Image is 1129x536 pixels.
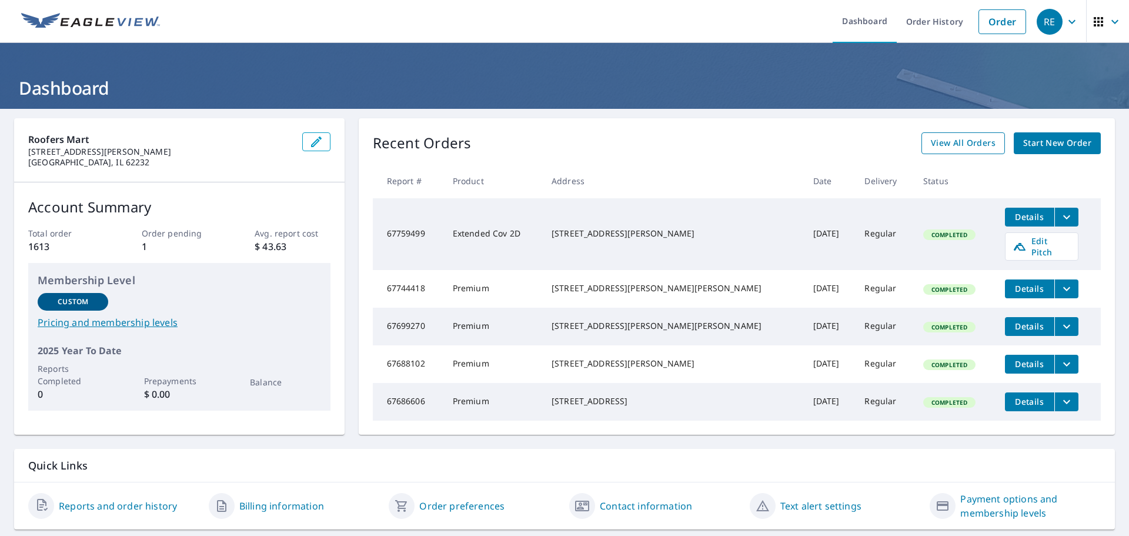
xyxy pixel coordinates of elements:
[1054,392,1078,411] button: filesDropdownBtn-67686606
[250,376,320,388] p: Balance
[38,387,108,401] p: 0
[239,499,324,513] a: Billing information
[924,323,974,331] span: Completed
[1005,279,1054,298] button: detailsBtn-67744418
[373,308,443,345] td: 67699270
[1012,396,1047,407] span: Details
[443,308,542,345] td: Premium
[28,132,293,147] p: Roofers Mart
[14,76,1115,100] h1: Dashboard
[855,345,914,383] td: Regular
[59,499,177,513] a: Reports and order history
[542,164,804,198] th: Address
[373,345,443,383] td: 67688102
[1054,317,1078,336] button: filesDropdownBtn-67699270
[38,344,321,358] p: 2025 Year To Date
[552,358,794,369] div: [STREET_ADDRESS][PERSON_NAME]
[552,282,794,294] div: [STREET_ADDRESS][PERSON_NAME][PERSON_NAME]
[38,315,321,329] a: Pricing and membership levels
[1005,232,1078,261] a: Edit Pitch
[443,383,542,421] td: Premium
[924,361,974,369] span: Completed
[144,387,215,401] p: $ 0.00
[1005,355,1054,374] button: detailsBtn-67688102
[1005,317,1054,336] button: detailsBtn-67699270
[443,198,542,270] td: Extended Cov 2D
[443,164,542,198] th: Product
[600,499,692,513] a: Contact information
[373,383,443,421] td: 67686606
[924,231,974,239] span: Completed
[1012,321,1047,332] span: Details
[804,308,856,345] td: [DATE]
[931,136,996,151] span: View All Orders
[552,228,794,239] div: [STREET_ADDRESS][PERSON_NAME]
[914,164,996,198] th: Status
[58,297,88,307] p: Custom
[1054,279,1078,298] button: filesDropdownBtn-67744418
[1023,136,1091,151] span: Start New Order
[1005,392,1054,411] button: detailsBtn-67686606
[552,395,794,407] div: [STREET_ADDRESS]
[924,285,974,294] span: Completed
[28,458,1101,473] p: Quick Links
[373,164,443,198] th: Report #
[804,383,856,421] td: [DATE]
[855,383,914,421] td: Regular
[855,308,914,345] td: Regular
[255,239,330,254] p: $ 43.63
[1014,132,1101,154] a: Start New Order
[804,164,856,198] th: Date
[780,499,861,513] a: Text alert settings
[38,362,108,387] p: Reports Completed
[373,270,443,308] td: 67744418
[978,9,1026,34] a: Order
[855,198,914,270] td: Regular
[1012,283,1047,294] span: Details
[804,198,856,270] td: [DATE]
[804,270,856,308] td: [DATE]
[144,375,215,387] p: Prepayments
[443,270,542,308] td: Premium
[552,320,794,332] div: [STREET_ADDRESS][PERSON_NAME][PERSON_NAME]
[804,345,856,383] td: [DATE]
[924,398,974,407] span: Completed
[855,270,914,308] td: Regular
[1005,208,1054,227] button: detailsBtn-67759499
[443,345,542,383] td: Premium
[28,227,103,239] p: Total order
[921,132,1005,154] a: View All Orders
[1054,355,1078,374] button: filesDropdownBtn-67688102
[255,227,330,239] p: Avg. report cost
[21,13,160,31] img: EV Logo
[373,132,472,154] p: Recent Orders
[960,492,1101,520] a: Payment options and membership levels
[28,157,293,168] p: [GEOGRAPHIC_DATA], IL 62232
[1037,9,1063,35] div: RE
[1054,208,1078,227] button: filesDropdownBtn-67759499
[38,272,321,288] p: Membership Level
[142,227,217,239] p: Order pending
[855,164,914,198] th: Delivery
[373,198,443,270] td: 67759499
[1012,358,1047,369] span: Details
[1013,235,1071,258] span: Edit Pitch
[28,147,293,157] p: [STREET_ADDRESS][PERSON_NAME]
[28,197,330,218] p: Account Summary
[419,499,505,513] a: Order preferences
[1012,211,1047,222] span: Details
[142,239,217,254] p: 1
[28,239,103,254] p: 1613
